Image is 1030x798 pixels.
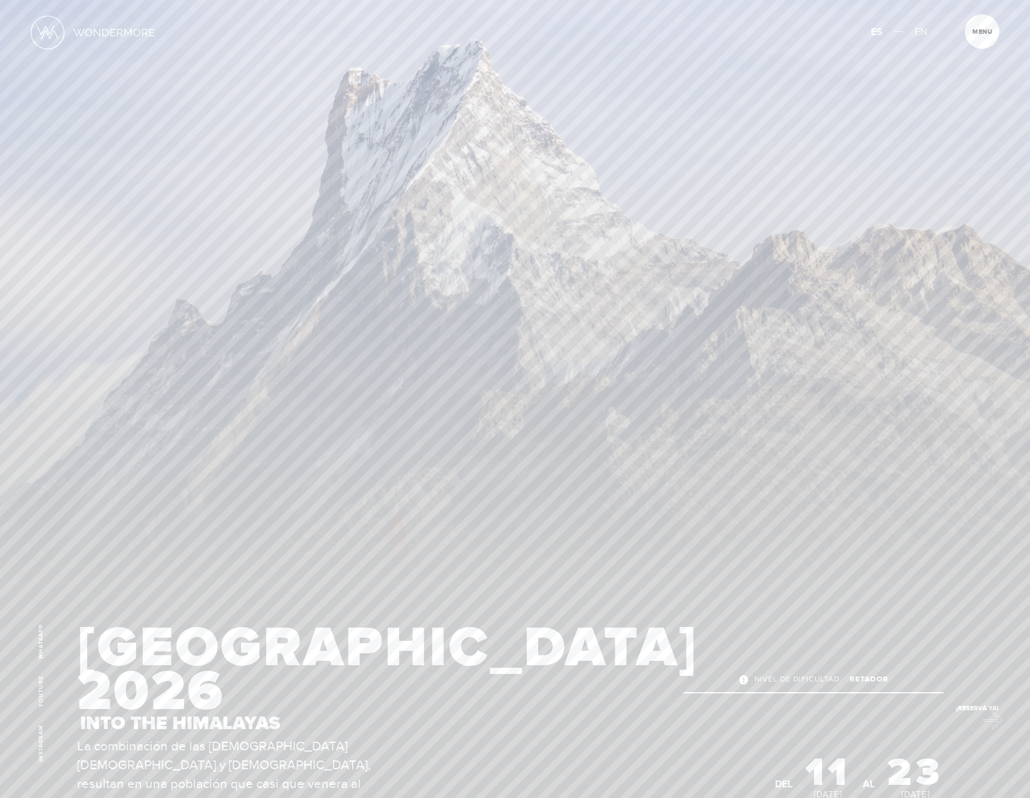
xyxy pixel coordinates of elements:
span: Retador [850,673,889,687]
span: Nivel de dificultad: [754,673,842,687]
a: WhatsApp [38,624,44,659]
span: EN [915,26,927,38]
a: EN [915,23,927,41]
a: Instagram [38,725,44,762]
a: ¡Reservá Ya! [955,687,999,730]
a: Youtube [38,676,44,708]
p: Al [863,775,875,794]
span: ES [871,26,883,38]
p: Into the Himalayas [80,715,511,733]
p: Del [776,775,793,794]
img: Nombre Logo [73,28,155,36]
h2: [GEOGRAPHIC_DATA] 2026 [77,623,511,737]
a: ES [871,23,883,41]
span: Menu [972,29,992,35]
img: Logo [31,16,65,49]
